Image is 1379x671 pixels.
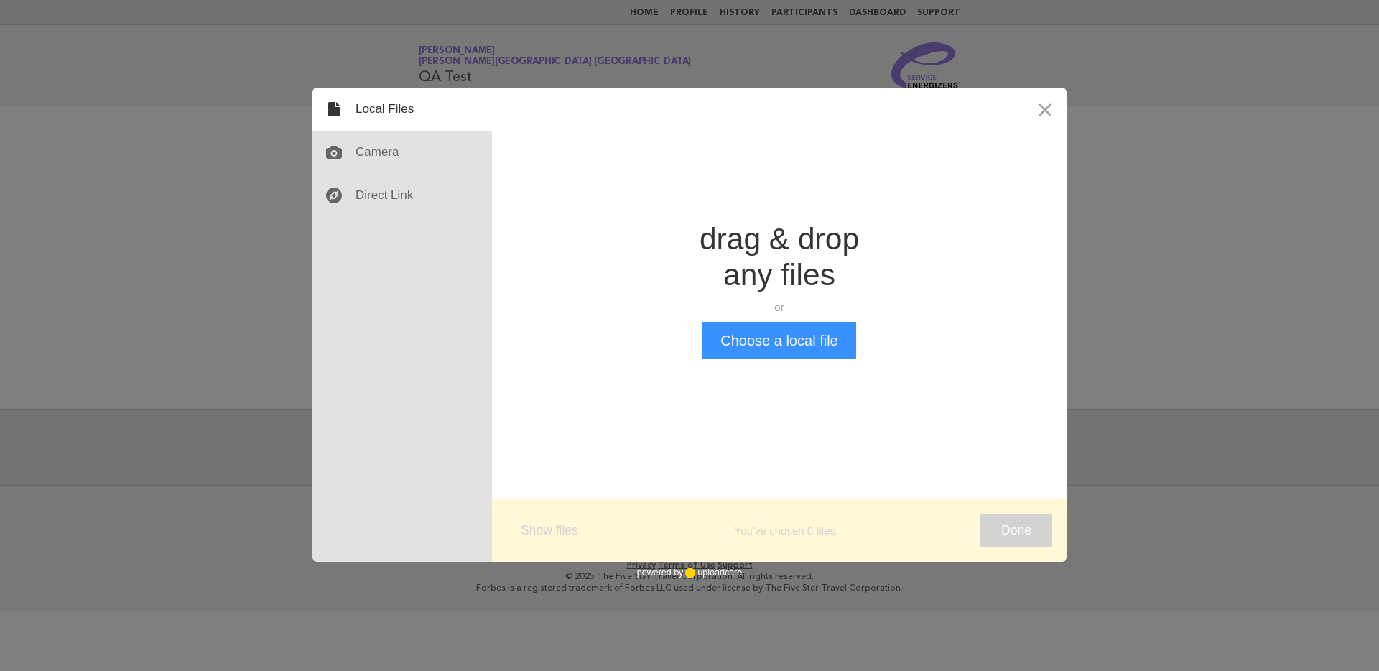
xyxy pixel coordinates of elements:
[980,514,1052,547] button: Done
[593,524,980,538] div: You’ve chosen 0 files.
[1023,88,1067,131] button: Close
[700,300,859,315] div: or
[700,221,859,293] div: drag & drop any files
[637,562,742,583] div: powered by
[702,322,855,359] button: Choose a local file
[312,88,492,131] div: Local Files
[506,514,593,547] button: Show files
[312,131,492,174] div: Camera
[683,568,742,578] a: uploadcare
[312,174,492,217] div: Direct Link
